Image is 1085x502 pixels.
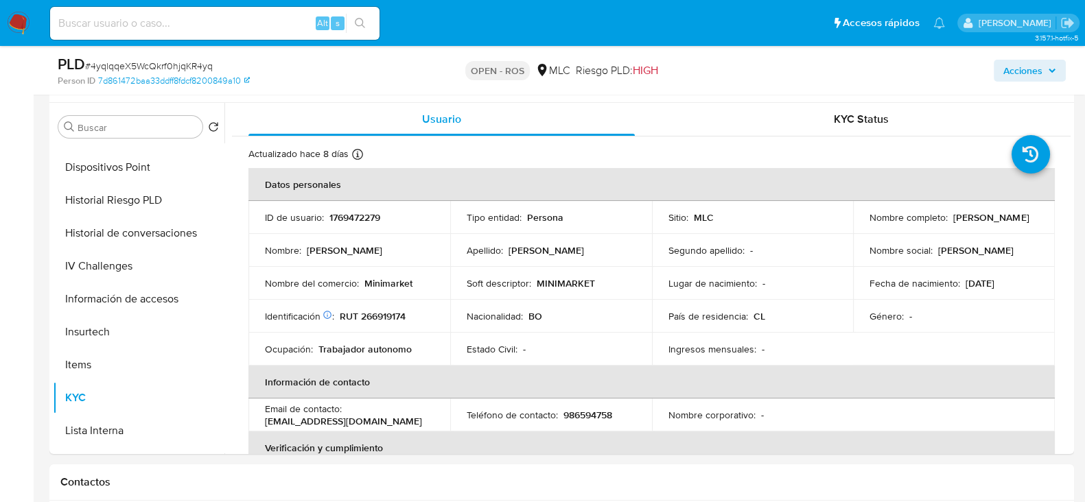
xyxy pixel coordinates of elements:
[318,343,412,355] p: Trabajador autonomo
[265,211,324,224] p: ID de usuario :
[994,60,1066,82] button: Acciones
[78,121,197,134] input: Buscar
[467,343,517,355] p: Estado Civil :
[834,111,889,127] span: KYC Status
[208,121,219,136] button: Volver al orden por defecto
[535,63,570,78] div: MLC
[248,366,1055,398] th: Información de contacto
[668,343,756,355] p: Ingresos mensuales :
[870,244,933,256] p: Nombre social :
[265,310,334,322] p: Identificación :
[761,409,764,421] p: -
[364,277,412,289] p: Minimarket
[53,151,224,184] button: Dispositivos Point
[978,16,1055,29] p: pablo.ruidiaz@mercadolibre.com
[576,63,658,78] span: Riesgo PLD:
[98,75,250,87] a: 7d861472baa33ddff8fdcf8200849a10
[248,168,1055,201] th: Datos personales
[668,244,745,256] p: Segundo apellido :
[265,277,359,289] p: Nombre del comercio :
[870,211,948,224] p: Nombre completo :
[64,121,75,132] button: Buscar
[909,310,912,322] p: -
[50,14,380,32] input: Buscar usuario o caso...
[527,211,563,224] p: Persona
[53,283,224,315] button: Información de accesos
[1034,32,1078,43] span: 3.157.1-hotfix-5
[248,147,349,160] p: Actualizado hace 8 días
[58,53,85,75] b: PLD
[265,343,313,355] p: Ocupación :
[668,310,748,322] p: País de residencia :
[938,244,1014,256] p: [PERSON_NAME]
[762,343,765,355] p: -
[509,244,584,256] p: [PERSON_NAME]
[467,211,522,224] p: Tipo entidad :
[694,211,714,224] p: MLC
[966,277,994,289] p: [DATE]
[668,277,757,289] p: Lugar de nacimiento :
[523,343,526,355] p: -
[53,184,224,217] button: Historial Riesgo PLD
[467,277,531,289] p: Soft descriptor :
[422,111,461,127] span: Usuario
[668,211,688,224] p: Sitio :
[528,310,542,322] p: BO
[465,61,530,80] p: OPEN - ROS
[1060,16,1075,30] a: Salir
[754,310,765,322] p: CL
[265,403,342,415] p: Email de contacto :
[870,277,960,289] p: Fecha de nacimiento :
[953,211,1029,224] p: [PERSON_NAME]
[58,75,95,87] b: Person ID
[53,381,224,414] button: KYC
[248,431,1055,464] th: Verificación y cumplimiento
[467,310,523,322] p: Nacionalidad :
[762,277,765,289] p: -
[336,16,340,29] span: s
[340,310,406,322] p: RUT 266919174
[53,348,224,381] button: Items
[53,315,224,348] button: Insurtech
[668,409,756,421] p: Nombre corporativo :
[329,211,380,224] p: 1769472279
[60,475,1063,489] h1: Contactos
[467,244,503,256] p: Apellido :
[53,250,224,283] button: IV Challenges
[265,415,422,427] p: [EMAIL_ADDRESS][DOMAIN_NAME]
[843,16,920,30] span: Accesos rápidos
[633,62,658,78] span: HIGH
[537,277,595,289] p: MINIMARKET
[53,217,224,250] button: Historial de conversaciones
[53,414,224,447] button: Lista Interna
[870,310,904,322] p: Género :
[85,59,213,73] span: # 4yqlqqeX5WcQkrf0hjqKR4yq
[317,16,328,29] span: Alt
[933,17,945,29] a: Notificaciones
[53,447,224,480] button: Listas Externas
[467,409,558,421] p: Teléfono de contacto :
[1003,60,1042,82] span: Acciones
[265,244,301,256] p: Nombre :
[346,14,374,33] button: search-icon
[750,244,753,256] p: -
[563,409,612,421] p: 986594758
[307,244,382,256] p: [PERSON_NAME]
